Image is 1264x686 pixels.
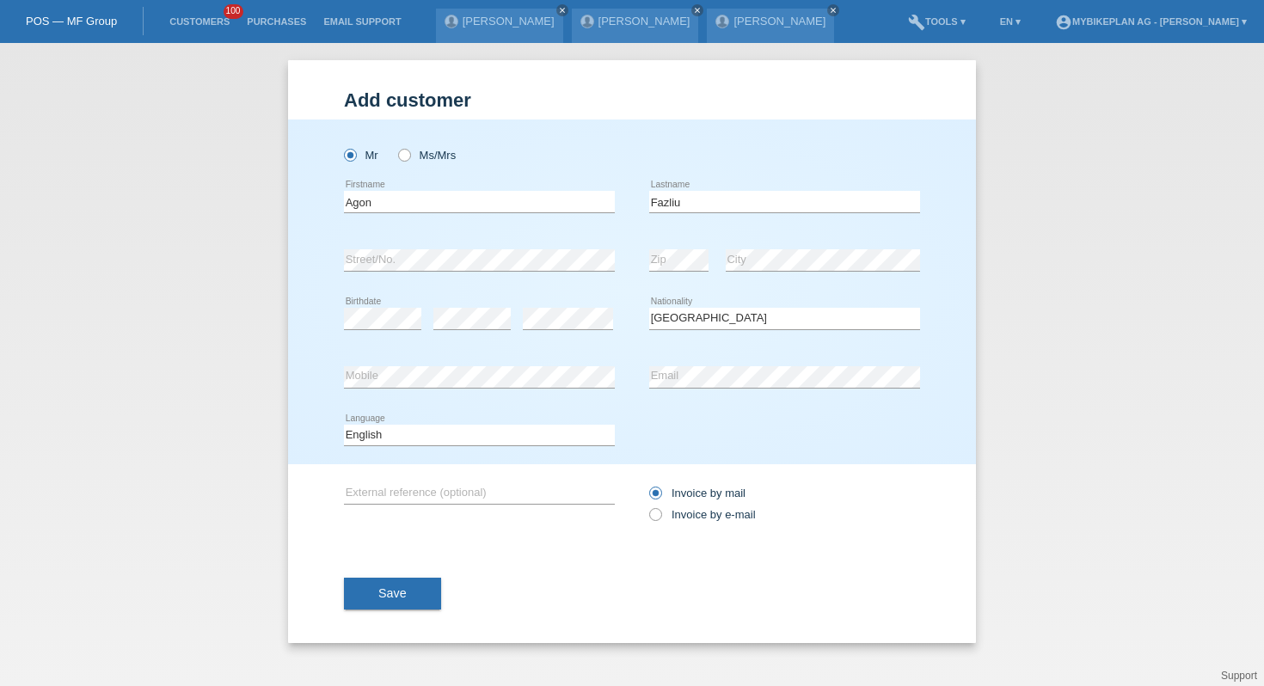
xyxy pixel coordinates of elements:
[649,487,746,499] label: Invoice by mail
[1046,16,1255,27] a: account_circleMybikeplan AG - [PERSON_NAME] ▾
[344,149,355,160] input: Mr
[829,6,838,15] i: close
[899,16,974,27] a: buildTools ▾
[733,15,825,28] a: [PERSON_NAME]
[908,14,925,31] i: build
[1055,14,1072,31] i: account_circle
[161,16,238,27] a: Customers
[991,16,1029,27] a: EN ▾
[378,586,407,600] span: Save
[649,508,756,521] label: Invoice by e-mail
[344,89,920,111] h1: Add customer
[224,4,244,19] span: 100
[315,16,409,27] a: Email Support
[463,15,555,28] a: [PERSON_NAME]
[1221,670,1257,682] a: Support
[344,149,378,162] label: Mr
[558,6,567,15] i: close
[26,15,117,28] a: POS — MF Group
[238,16,315,27] a: Purchases
[398,149,456,162] label: Ms/Mrs
[598,15,690,28] a: [PERSON_NAME]
[691,4,703,16] a: close
[827,4,839,16] a: close
[398,149,409,160] input: Ms/Mrs
[649,508,660,530] input: Invoice by e-mail
[556,4,568,16] a: close
[693,6,702,15] i: close
[344,578,441,610] button: Save
[649,487,660,508] input: Invoice by mail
